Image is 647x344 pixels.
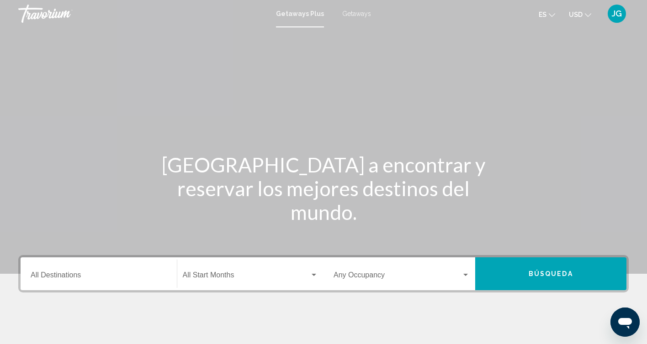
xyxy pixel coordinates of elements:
[475,257,627,290] button: Búsqueda
[342,10,371,17] a: Getaways
[569,11,583,18] span: USD
[605,4,629,23] button: User Menu
[569,8,591,21] button: Change currency
[152,153,495,224] h1: [GEOGRAPHIC_DATA] a encontrar y reservar los mejores destinos del mundo.
[276,10,324,17] a: Getaways Plus
[21,257,626,290] div: Search widget
[539,8,555,21] button: Change language
[610,308,640,337] iframe: Botón para iniciar la ventana de mensajería
[539,11,546,18] span: es
[529,271,573,278] span: Búsqueda
[612,9,622,18] span: JG
[18,5,267,23] a: Travorium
